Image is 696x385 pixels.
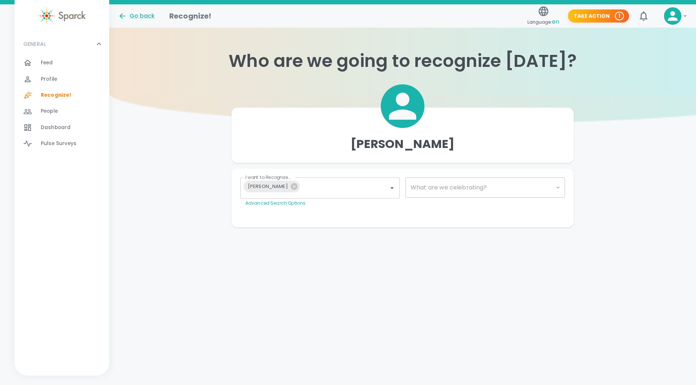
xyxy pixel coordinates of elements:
span: [PERSON_NAME] [244,182,292,191]
span: Feed [41,59,53,67]
span: en [552,17,559,26]
span: Profile [41,76,57,83]
button: Take Action 1 [568,9,629,23]
span: People [41,108,58,115]
span: Dashboard [41,124,71,131]
img: Sparck logo [38,7,86,24]
h1: Who are we going to recognize [DATE]? [109,51,696,71]
h1: Recognize! [169,10,211,22]
div: GENERAL [15,33,109,55]
a: Feed [15,55,109,71]
p: GENERAL [23,40,46,48]
span: Recognize! [41,92,72,99]
span: Language: [527,17,559,27]
div: GENERAL [15,55,109,155]
span: Pulse Surveys [41,140,76,147]
a: Advanced Search Options [245,200,305,206]
a: Profile [15,71,109,87]
a: Recognize! [15,87,109,103]
label: I want to Recognize... [245,174,291,180]
a: Dashboard [15,120,109,136]
button: Go back [118,12,155,20]
a: Pulse Surveys [15,136,109,152]
h4: [PERSON_NAME] [351,137,455,151]
button: Open [387,183,397,193]
a: People [15,103,109,119]
div: [PERSON_NAME] [244,181,300,192]
button: Language:en [525,3,562,29]
a: Sparck logo [15,7,109,24]
p: 1 [618,12,620,20]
